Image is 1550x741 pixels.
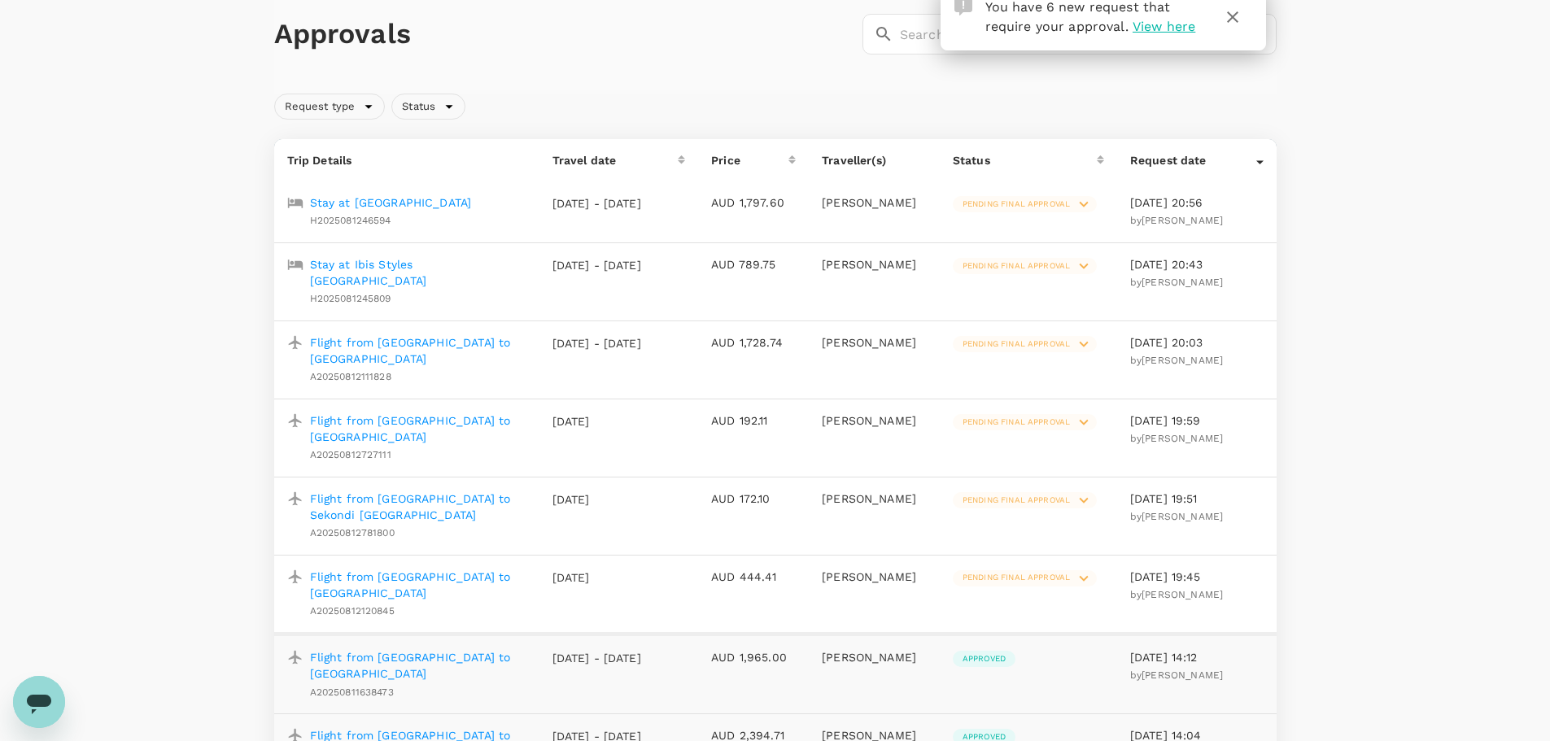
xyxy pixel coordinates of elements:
a: Flight from [GEOGRAPHIC_DATA] to Sekondi [GEOGRAPHIC_DATA] [310,490,526,523]
span: [PERSON_NAME] [1142,589,1223,600]
p: AUD 192.11 [711,412,796,429]
span: [PERSON_NAME] [1142,355,1223,366]
div: Request date [1130,152,1256,168]
div: Pending final approval [953,196,1097,212]
div: Pending final approval [953,258,1097,274]
p: [DATE] 14:12 [1130,649,1264,665]
span: View here [1133,19,1195,34]
div: Status [391,94,465,120]
p: [DATE] - [DATE] [552,257,642,273]
p: [DATE] 20:03 [1130,334,1264,351]
span: A20250812781800 [310,527,395,538]
span: Pending final approval [953,260,1080,272]
span: Pending final approval [953,572,1080,583]
span: [PERSON_NAME] [1142,433,1223,444]
div: Pending final approval [953,336,1097,352]
span: by [1130,355,1223,366]
span: A20250812120845 [310,605,395,617]
a: Stay at Ibis Styles [GEOGRAPHIC_DATA] [310,256,526,289]
iframe: Button to launch messaging window [13,676,65,728]
span: by [1130,215,1223,226]
p: [DATE] - [DATE] [552,650,642,666]
a: Flight from [GEOGRAPHIC_DATA] to [GEOGRAPHIC_DATA] [310,569,526,601]
p: Trip Details [287,152,526,168]
p: [PERSON_NAME] [822,490,927,507]
span: H2025081246594 [310,215,391,226]
span: Pending final approval [953,338,1080,350]
span: by [1130,433,1223,444]
span: by [1130,589,1223,600]
span: Request type [275,99,365,115]
span: [PERSON_NAME] [1142,215,1223,226]
span: by [1130,511,1223,522]
p: AUD 444.41 [711,569,796,585]
span: H2025081245809 [310,293,391,304]
span: A20250811638473 [310,687,394,698]
p: [DATE] - [DATE] [552,195,642,211]
div: Pending final approval [953,492,1097,508]
span: Pending final approval [953,495,1080,506]
span: Approved [953,653,1015,665]
div: Status [953,152,1097,168]
p: [DATE] [552,413,642,429]
span: [PERSON_NAME] [1142,669,1223,681]
p: [PERSON_NAME] [822,256,927,272]
p: AUD 1,797.60 [711,194,796,211]
span: [PERSON_NAME] [1142,511,1223,522]
span: A20250812727111 [310,449,391,460]
p: [DATE] 20:43 [1130,256,1264,272]
div: Pending final approval [953,570,1097,586]
span: [PERSON_NAME] [1142,277,1223,288]
p: [DATE] - [DATE] [552,335,642,351]
p: [DATE] 19:59 [1130,412,1264,429]
p: [PERSON_NAME] [822,194,927,211]
p: [DATE] [552,491,642,508]
span: by [1130,277,1223,288]
p: [DATE] 19:51 [1130,490,1264,507]
a: Flight from [GEOGRAPHIC_DATA] to [GEOGRAPHIC_DATA] [310,334,526,367]
span: A20250812111828 [310,371,391,382]
a: Flight from [GEOGRAPHIC_DATA] to [GEOGRAPHIC_DATA] [310,649,526,682]
p: AUD 789.75 [711,256,796,272]
div: Price [711,152,788,168]
div: Pending final approval [953,414,1097,430]
div: Travel date [552,152,679,168]
p: Traveller(s) [822,152,927,168]
span: Pending final approval [953,416,1080,428]
p: [DATE] 19:45 [1130,569,1264,585]
a: Flight from [GEOGRAPHIC_DATA] to [GEOGRAPHIC_DATA] [310,412,526,445]
p: AUD 1,965.00 [711,649,796,665]
p: [PERSON_NAME] [822,334,927,351]
span: by [1130,669,1223,681]
input: Search by travellers, trips, or destination [900,14,1277,54]
span: Status [392,99,445,115]
div: Request type [274,94,386,120]
a: Stay at [GEOGRAPHIC_DATA] [310,194,472,211]
p: AUD 1,728.74 [711,334,796,351]
p: [PERSON_NAME] [822,412,927,429]
h1: Approvals [274,17,856,51]
p: [DATE] [552,569,642,586]
span: Pending final approval [953,198,1080,210]
p: AUD 172.10 [711,490,796,507]
p: [DATE] 20:56 [1130,194,1264,211]
p: [PERSON_NAME] [822,569,927,585]
p: [PERSON_NAME] [822,649,927,665]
